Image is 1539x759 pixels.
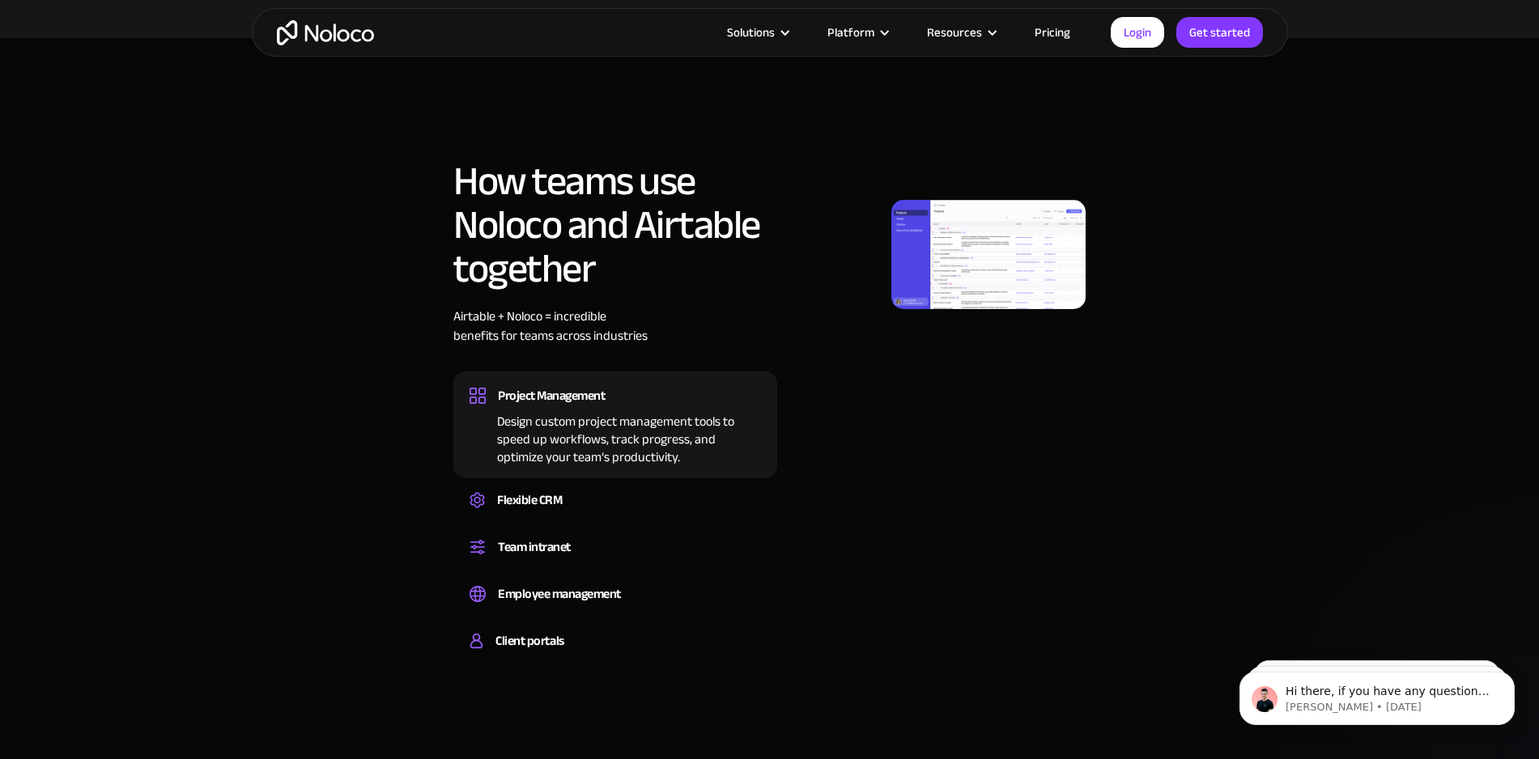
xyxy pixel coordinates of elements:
[470,653,761,658] div: Build a secure, fully-branded, and personalized client portal that lets your customers self-serve.
[453,307,777,370] div: Airtable + Noloco = incredible benefits for teams across industries
[1014,22,1090,43] a: Pricing
[907,22,1014,43] div: Resources
[927,22,982,43] div: Resources
[470,606,761,611] div: Easily manage employee information, track performance, and handle HR tasks from a single platform.
[470,512,761,517] div: Create a custom CRM that you can adapt to your business’s needs, centralize your workflows, and m...
[453,159,777,290] h2: How teams use Noloco and Airtable together
[1111,17,1164,48] a: Login
[1215,638,1539,751] iframe: Intercom notifications message
[277,20,374,45] a: home
[470,559,761,564] div: Set up a central space for your team to collaborate, share information, and stay up to date on co...
[1176,17,1263,48] a: Get started
[707,22,807,43] div: Solutions
[498,384,605,408] div: Project Management
[727,22,775,43] div: Solutions
[470,408,761,466] div: Design custom project management tools to speed up workflows, track progress, and optimize your t...
[495,629,563,653] div: Client portals
[827,22,874,43] div: Platform
[498,535,571,559] div: Team intranet
[498,582,621,606] div: Employee management
[807,22,907,43] div: Platform
[497,488,562,512] div: Flexible CRM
